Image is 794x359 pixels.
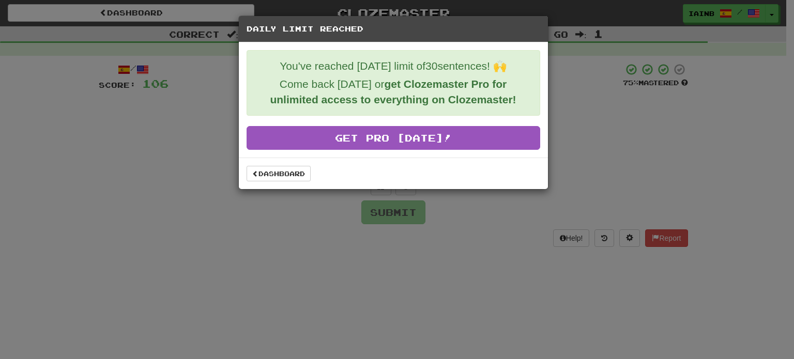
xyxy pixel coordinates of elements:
[247,126,540,150] a: Get Pro [DATE]!
[247,24,540,34] h5: Daily Limit Reached
[270,78,516,105] strong: get Clozemaster Pro for unlimited access to everything on Clozemaster!
[255,76,532,107] p: Come back [DATE] or
[255,58,532,74] p: You've reached [DATE] limit of 30 sentences! 🙌
[247,166,311,181] a: Dashboard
